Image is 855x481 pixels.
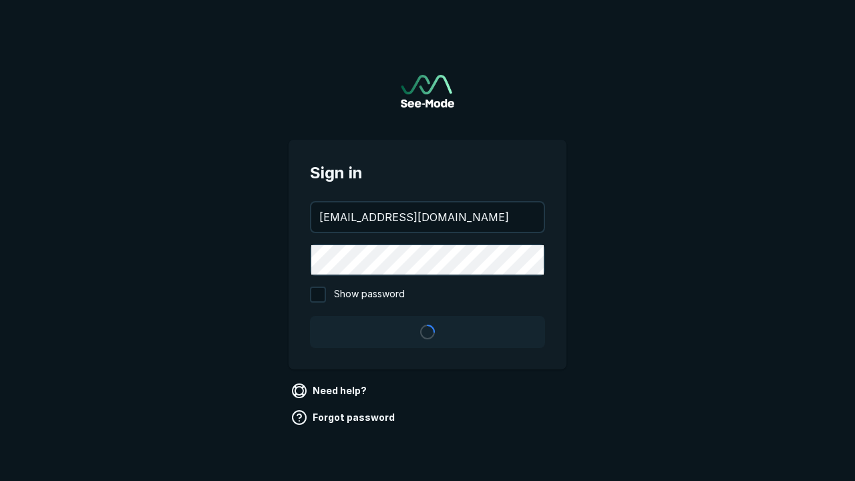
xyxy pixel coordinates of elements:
input: your@email.com [311,202,544,232]
a: Need help? [289,380,372,402]
img: See-Mode Logo [401,75,454,108]
span: Sign in [310,161,545,185]
span: Show password [334,287,405,303]
a: Go to sign in [401,75,454,108]
a: Forgot password [289,407,400,428]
